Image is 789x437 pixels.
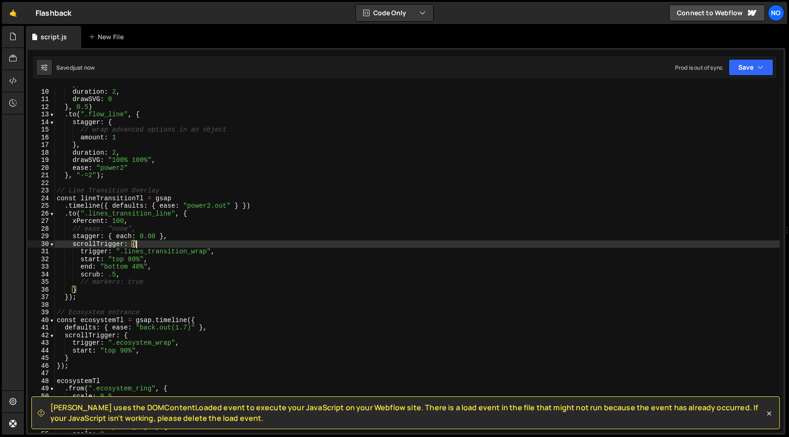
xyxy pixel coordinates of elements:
[28,141,55,149] div: 17
[89,32,127,42] div: New File
[28,271,55,279] div: 34
[28,423,55,431] div: 54
[41,32,67,42] div: script.js
[28,362,55,370] div: 46
[28,347,55,355] div: 44
[28,195,55,203] div: 24
[28,96,55,103] div: 11
[729,59,773,76] button: Save
[28,111,55,119] div: 13
[28,134,55,142] div: 16
[28,256,55,263] div: 32
[28,119,55,126] div: 14
[28,233,55,240] div: 29
[28,301,55,309] div: 38
[28,278,55,286] div: 35
[28,217,55,225] div: 27
[28,210,55,218] div: 26
[28,263,55,271] div: 33
[28,103,55,111] div: 12
[28,187,55,195] div: 23
[28,385,55,393] div: 49
[675,64,723,72] div: Prod is out of sync
[50,402,765,423] span: [PERSON_NAME] uses the DOMContentLoaded event to execute your JavaScript on your Webflow site. Th...
[28,370,55,377] div: 47
[28,202,55,210] div: 25
[28,393,55,401] div: 50
[28,88,55,96] div: 10
[28,248,55,256] div: 31
[28,149,55,157] div: 18
[2,2,24,24] a: 🤙
[28,240,55,248] div: 30
[28,180,55,187] div: 22
[28,377,55,385] div: 48
[28,172,55,180] div: 21
[28,164,55,172] div: 20
[28,225,55,233] div: 28
[28,286,55,294] div: 36
[28,293,55,301] div: 37
[28,354,55,362] div: 45
[56,64,95,72] div: Saved
[28,339,55,347] div: 43
[28,156,55,164] div: 19
[768,5,784,21] a: No
[28,324,55,332] div: 41
[73,64,95,72] div: just now
[28,332,55,340] div: 42
[28,415,55,423] div: 53
[28,126,55,134] div: 15
[669,5,765,21] a: Connect to Webflow
[36,7,72,18] div: Flashback
[356,5,433,21] button: Code Only
[28,400,55,408] div: 51
[28,408,55,416] div: 52
[28,317,55,324] div: 40
[28,309,55,317] div: 39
